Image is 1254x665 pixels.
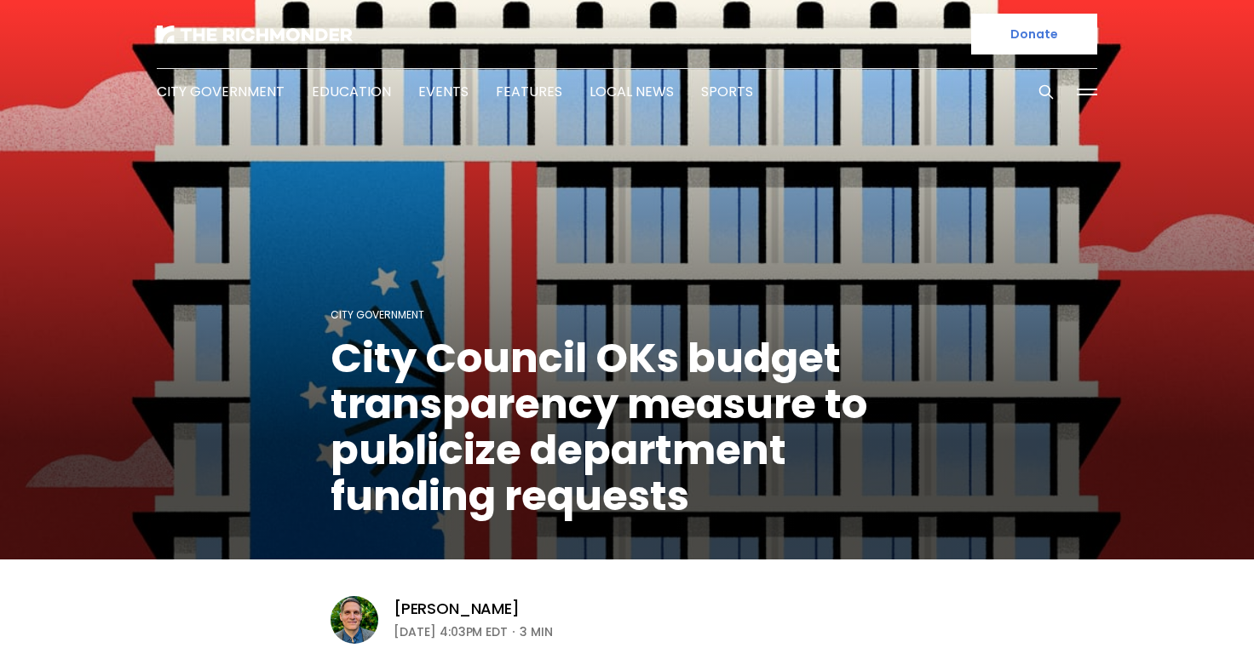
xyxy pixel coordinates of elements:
a: Donate [971,14,1097,54]
span: 3 min [520,622,553,642]
button: Search this site [1033,79,1059,105]
a: City Government [157,82,285,101]
a: Features [496,82,562,101]
img: Graham Moomaw [331,596,378,644]
a: [PERSON_NAME] [394,599,520,619]
a: Events [418,82,469,101]
a: City Government [331,307,424,322]
a: Local News [590,82,674,101]
time: [DATE] 4:03PM EDT [394,622,508,642]
img: The Richmonder [157,26,353,43]
a: Sports [701,82,753,101]
h1: City Council OKs budget transparency measure to publicize department funding requests [331,335,923,519]
a: Education [312,82,391,101]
